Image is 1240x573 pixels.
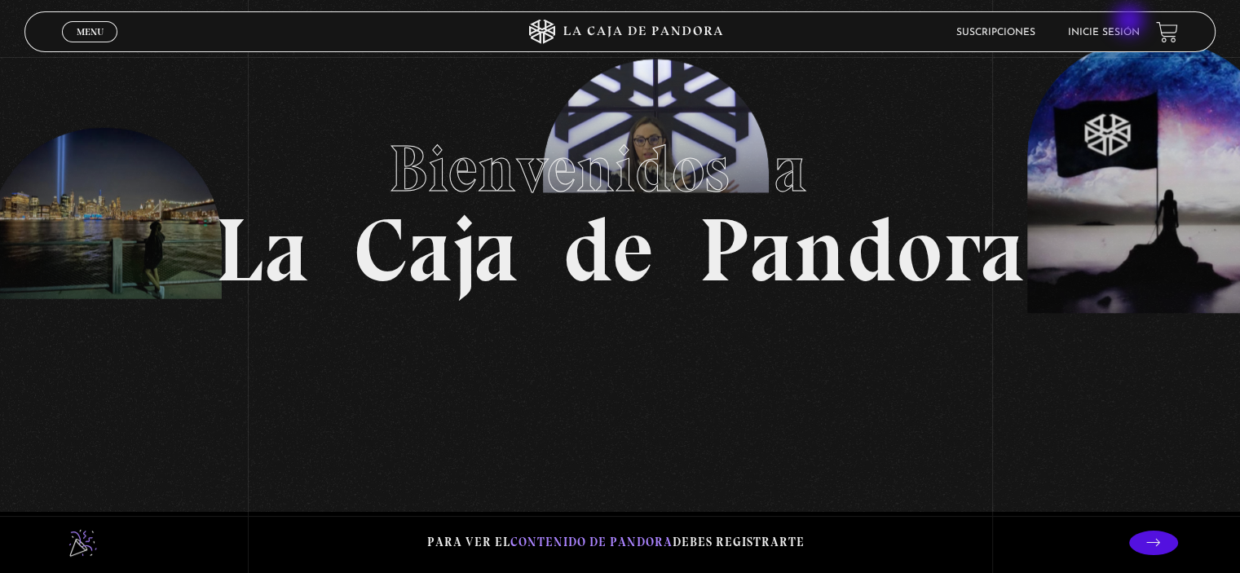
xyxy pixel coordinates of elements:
a: Suscripciones [956,28,1035,37]
h1: La Caja de Pandora [215,116,1025,295]
span: Bienvenidos a [389,130,852,208]
span: contenido de Pandora [510,535,673,549]
span: Cerrar [71,41,109,52]
a: View your shopping cart [1156,21,1178,43]
p: Para ver el debes registrarte [427,531,805,553]
span: Menu [77,27,104,37]
a: Inicie sesión [1068,28,1140,37]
